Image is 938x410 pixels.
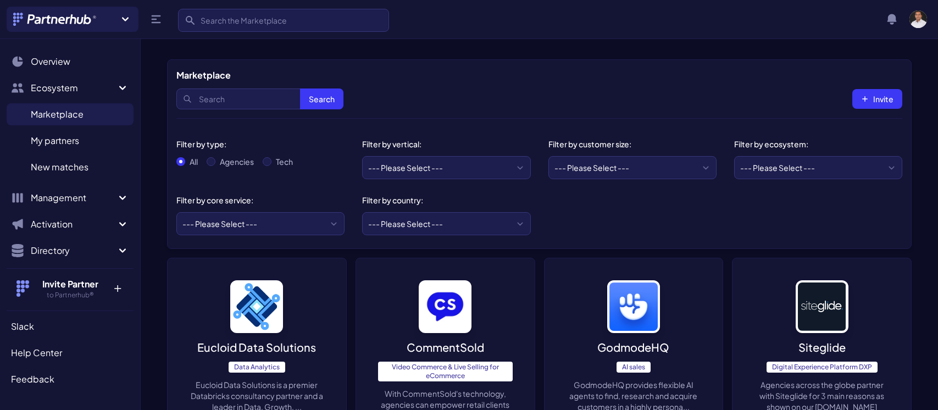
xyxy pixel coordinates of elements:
span: Digital Experience Platform DXP [767,362,878,373]
img: image_alt [607,280,660,333]
button: Invite [852,89,902,109]
a: Slack [7,315,134,337]
input: Search [176,88,343,109]
span: Directory [31,244,116,257]
button: Activation [7,213,134,235]
div: Filter by core service: [176,195,336,206]
div: Filter by ecosystem: [734,138,893,149]
h5: to Partnerhub® [35,291,106,300]
span: Ecosystem [31,81,116,95]
a: Overview [7,51,134,73]
button: Ecosystem [7,77,134,99]
button: Management [7,187,134,209]
p: Siteglide [798,340,846,355]
label: All [190,156,198,167]
img: Partnerhub® Logo [13,13,97,26]
img: user photo [909,10,927,28]
span: Feedback [11,373,54,386]
a: My partners [7,130,134,152]
img: image_alt [796,280,848,333]
span: AI sales [617,362,651,373]
img: image_alt [419,280,471,333]
div: Filter by country: [362,195,521,206]
span: Help Center [11,346,62,359]
a: Feedback [7,368,134,390]
a: Help Center [7,342,134,364]
p: Eucloid Data Solutions [197,340,316,355]
img: image_alt [230,280,283,333]
div: Filter by type: [176,138,336,149]
button: Search [300,88,343,109]
span: Video Commerce & Live Selling for eCommerce [378,362,513,381]
p: CommentSold [407,340,484,355]
div: Filter by vertical: [362,138,521,149]
span: Activation [31,218,116,231]
span: Slack [11,320,34,333]
h5: Marketplace [176,69,231,82]
input: Search the Marketplace [178,9,389,32]
label: Tech [276,156,293,167]
p: GodmodeHQ [597,340,669,355]
p: + [106,278,129,295]
a: Marketplace [7,103,134,125]
button: Directory [7,240,134,262]
a: New matches [7,156,134,178]
label: Agencies [220,156,254,167]
button: Invite Partner to Partnerhub® + [7,268,134,308]
span: Management [31,191,116,204]
span: Overview [31,55,70,68]
div: Filter by customer size: [548,138,708,149]
span: Data Analytics [229,362,285,373]
h4: Invite Partner [35,278,106,291]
